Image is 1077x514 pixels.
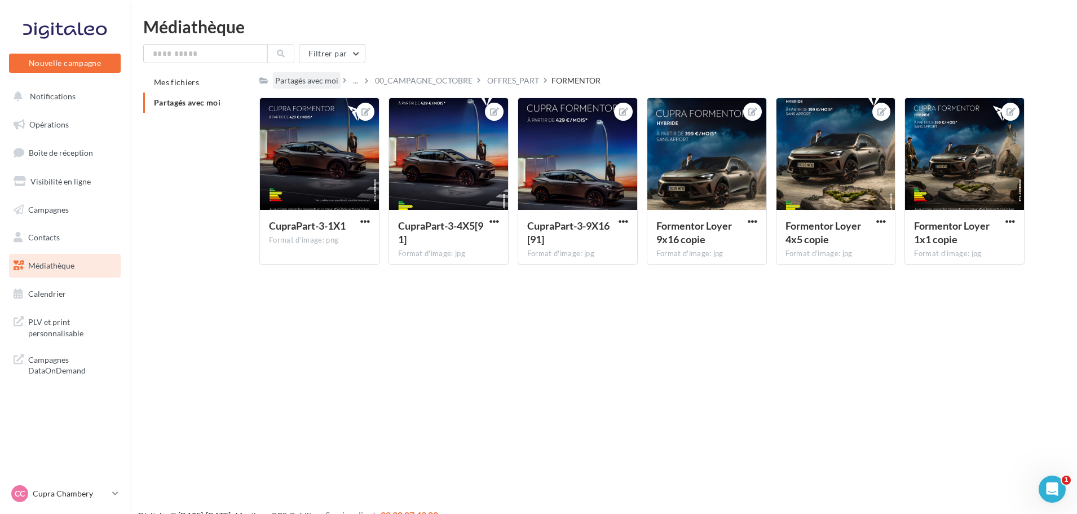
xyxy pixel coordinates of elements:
[30,177,91,186] span: Visibilité en ligne
[9,54,121,73] button: Nouvelle campagne
[275,75,338,86] div: Partagés avec moi
[7,254,123,278] a: Médiathèque
[487,75,539,86] div: OFFRES_PART
[7,310,123,343] a: PLV et print personnalisable
[154,98,220,107] span: Partagés avec moi
[28,232,60,242] span: Contacts
[785,219,861,245] span: Formentor Loyer 4x5 copie
[351,73,360,89] div: ...
[269,235,370,245] div: Format d'image: png
[785,249,886,259] div: Format d'image: jpg
[527,249,628,259] div: Format d'image: jpg
[28,261,74,270] span: Médiathèque
[28,204,69,214] span: Campagnes
[398,219,483,245] span: CupraPart-3-4X5[91]
[154,77,199,87] span: Mes fichiers
[656,249,757,259] div: Format d'image: jpg
[33,488,108,499] p: Cupra Chambery
[398,249,499,259] div: Format d'image: jpg
[7,198,123,222] a: Campagnes
[1062,476,1071,485] span: 1
[30,91,76,101] span: Notifications
[28,289,66,298] span: Calendrier
[7,348,123,381] a: Campagnes DataOnDemand
[269,219,346,232] span: CupraPart-3-1X1
[28,314,116,339] span: PLV et print personnalisable
[914,249,1015,259] div: Format d'image: jpg
[29,148,93,157] span: Boîte de réception
[29,120,69,129] span: Opérations
[551,75,601,86] div: FORMENTOR
[7,226,123,249] a: Contacts
[7,170,123,194] a: Visibilité en ligne
[914,219,990,245] span: Formentor Loyer 1x1 copie
[143,18,1063,35] div: Médiathèque
[7,85,118,108] button: Notifications
[527,219,610,245] span: CupraPart-3-9X16[91]
[375,75,473,86] div: 00_CAMPAGNE_OCTOBRE
[1039,476,1066,503] iframe: Intercom live chat
[7,282,123,306] a: Calendrier
[9,483,121,504] a: CC Cupra Chambery
[7,140,123,165] a: Boîte de réception
[7,113,123,137] a: Opérations
[15,488,25,499] span: CC
[28,352,116,376] span: Campagnes DataOnDemand
[299,44,365,63] button: Filtrer par
[656,219,732,245] span: Formentor Loyer 9x16 copie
